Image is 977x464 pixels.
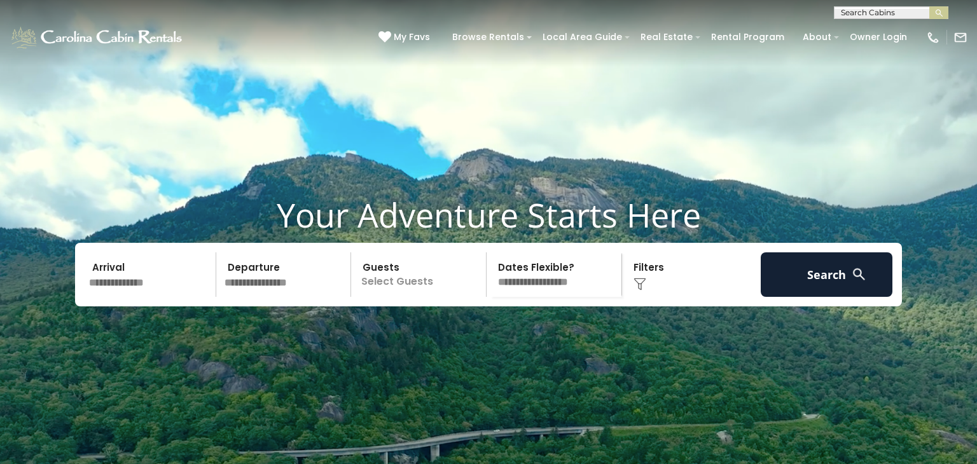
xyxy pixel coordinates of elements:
[953,31,967,44] img: mail-regular-white.png
[634,278,646,290] img: filter--v1.png
[926,31,940,44] img: phone-regular-white.png
[851,266,867,282] img: search-regular-white.png
[355,252,486,297] p: Select Guests
[843,27,913,47] a: Owner Login
[634,27,699,47] a: Real Estate
[536,27,628,47] a: Local Area Guide
[394,31,430,44] span: My Favs
[761,252,892,297] button: Search
[705,27,791,47] a: Rental Program
[378,31,433,44] a: My Favs
[10,25,186,50] img: White-1-1-2.png
[796,27,838,47] a: About
[446,27,530,47] a: Browse Rentals
[10,195,967,235] h1: Your Adventure Starts Here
